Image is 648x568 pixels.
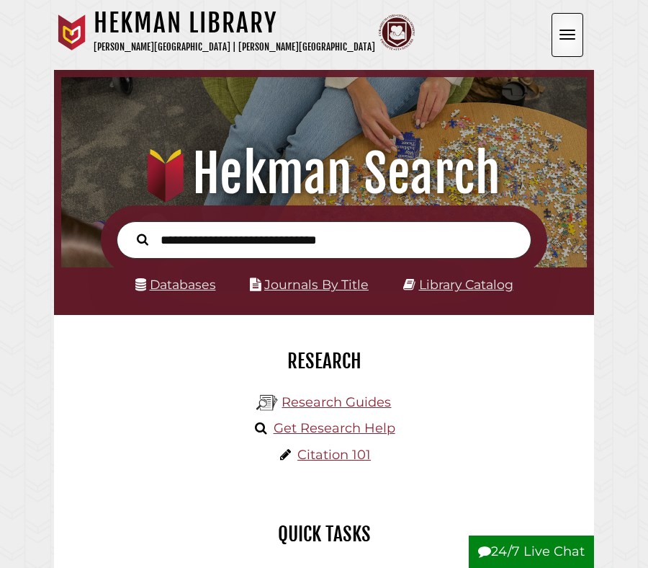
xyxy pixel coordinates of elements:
[130,230,156,248] button: Search
[379,14,415,50] img: Calvin Theological Seminary
[94,39,375,56] p: [PERSON_NAME][GEOGRAPHIC_DATA] | [PERSON_NAME][GEOGRAPHIC_DATA]
[256,392,278,414] img: Hekman Library Logo
[71,142,577,205] h1: Hekman Search
[94,7,375,39] h1: Hekman Library
[282,394,391,410] a: Research Guides
[297,447,371,463] a: Citation 101
[135,277,216,292] a: Databases
[137,234,148,247] i: Search
[274,420,395,436] a: Get Research Help
[54,14,90,50] img: Calvin University
[419,277,513,292] a: Library Catalog
[552,13,583,57] button: Open the menu
[65,522,583,546] h2: Quick Tasks
[65,349,583,373] h2: Research
[264,277,369,292] a: Journals By Title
